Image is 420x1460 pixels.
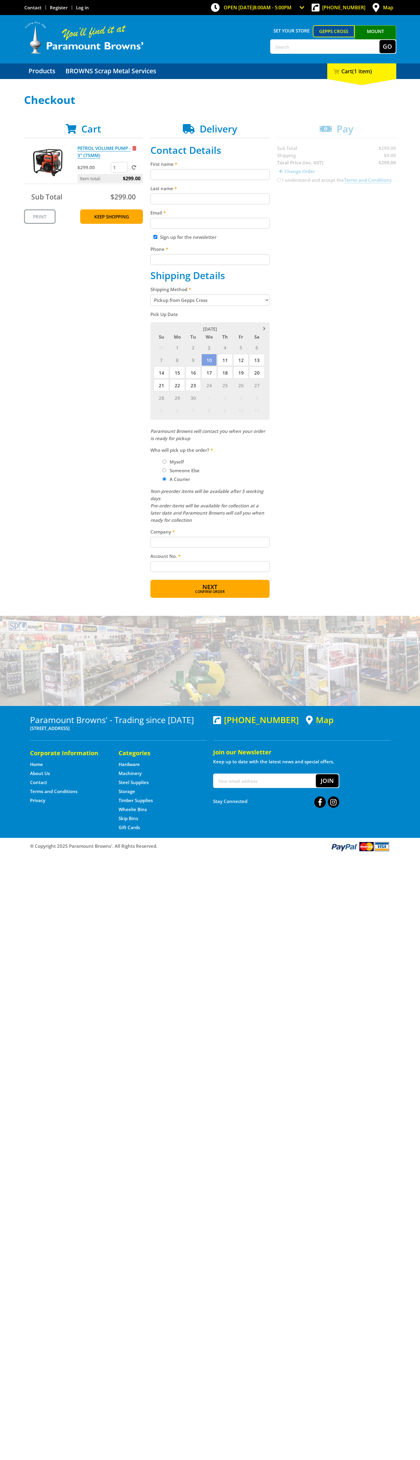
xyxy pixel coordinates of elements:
a: Keep Shopping [80,209,143,224]
h2: Shipping Details [150,270,270,281]
span: 19 [233,367,249,379]
a: Go to the Hardware page [119,761,140,768]
span: Th [217,333,233,341]
span: 2 [217,392,233,404]
img: PayPal, Mastercard, Visa accepted [330,841,390,852]
span: 11 [217,354,233,366]
span: (1 item) [352,68,372,75]
label: Account No. [150,552,270,560]
label: Phone [150,245,270,253]
span: 9 [217,404,233,416]
div: Cart [327,63,396,79]
label: Pick Up Date [150,311,270,318]
span: 7 [154,354,169,366]
span: 10 [201,354,217,366]
span: 14 [154,367,169,379]
span: 20 [249,367,264,379]
span: 29 [170,392,185,404]
span: 18 [217,367,233,379]
span: We [201,333,217,341]
span: Su [154,333,169,341]
label: Someone Else [168,465,202,476]
a: Go to the Gift Cards page [119,824,140,831]
p: Item total: [77,174,143,183]
select: Please select a shipping method. [150,294,270,306]
input: Your email address [214,774,316,787]
a: Go to the Storage page [119,788,135,795]
span: Sa [249,333,264,341]
a: Go to the Home page [30,761,43,768]
a: PETROL VOLUME PUMP - 3" (75MM) [77,145,131,159]
a: View a map of Gepps Cross location [306,715,334,725]
span: Sub Total [31,192,62,202]
input: Please enter the courier company name. [150,537,270,548]
a: Go to the BROWNS Scrap Metal Services page [61,63,161,79]
a: Go to the Terms and Conditions page [30,788,77,795]
em: Paramount Browns will contact you when your order is ready for pickup [150,428,265,441]
span: 13 [249,354,264,366]
a: Go to the Machinery page [119,770,142,777]
p: [STREET_ADDRESS] [30,725,207,732]
em: Non-preorder items will be available after 5 working days Pre-order items will be available for c... [150,488,264,523]
span: 27 [249,379,264,391]
span: 10 [233,404,249,416]
span: 6 [170,404,185,416]
span: Delivery [200,122,237,135]
h2: Contact Details [150,144,270,156]
a: Go to the registration page [50,5,68,11]
span: 16 [186,367,201,379]
a: Go to the Wheelie Bins page [119,806,147,813]
h5: Join our Newsletter [213,748,390,756]
p: Keep up to date with the latest news and special offers. [213,758,390,765]
img: PETROL VOLUME PUMP - 3" (75MM) [30,144,66,181]
div: ® Copyright 2025 Paramount Browns'. All Rights Reserved. [24,841,396,852]
label: A Courier [168,474,192,484]
span: Cart [81,122,101,135]
span: 5 [233,341,249,353]
a: Log in [76,5,89,11]
img: Paramount Browns' [24,21,144,54]
span: 26 [233,379,249,391]
span: Fr [233,333,249,341]
span: [DATE] [203,326,217,332]
label: First name [150,160,270,168]
input: Search [271,40,379,53]
span: 5 [154,404,169,416]
a: Go to the Timber Supplies page [119,797,153,804]
h5: Categories [119,749,195,757]
a: Print [24,209,56,224]
span: 4 [217,341,233,353]
input: Please enter your telephone number. [150,254,270,265]
button: Go [379,40,396,53]
a: Go to the Privacy page [30,797,45,804]
input: Please enter your email address. [150,218,270,229]
span: 9 [186,354,201,366]
h1: Checkout [24,94,396,106]
input: Please enter your last name. [150,193,270,204]
p: $299.00 [77,164,110,171]
a: Go to the Steel Supplies page [119,779,149,786]
span: $299.00 [123,174,141,183]
span: 6 [249,341,264,353]
span: Confirm order [163,590,257,594]
input: Please enter your account number. [150,561,270,572]
span: OPEN [DATE] [224,4,292,11]
label: Shipping Method [150,286,270,293]
h5: Corporate Information [30,749,107,757]
span: Set your store [270,25,313,36]
span: 24 [201,379,217,391]
span: 8 [170,354,185,366]
a: Go to the Skip Bins page [119,815,138,822]
label: Last name [150,185,270,192]
span: 8 [201,404,217,416]
button: Join [316,774,339,787]
span: 4 [249,392,264,404]
label: Myself [168,457,186,467]
span: 28 [154,392,169,404]
h3: Paramount Browns' - Trading since [DATE] [30,715,207,725]
div: Stay Connected [213,794,339,808]
span: 11 [249,404,264,416]
label: Who will pick up the order? [150,446,270,454]
span: 23 [186,379,201,391]
label: Email [150,209,270,216]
